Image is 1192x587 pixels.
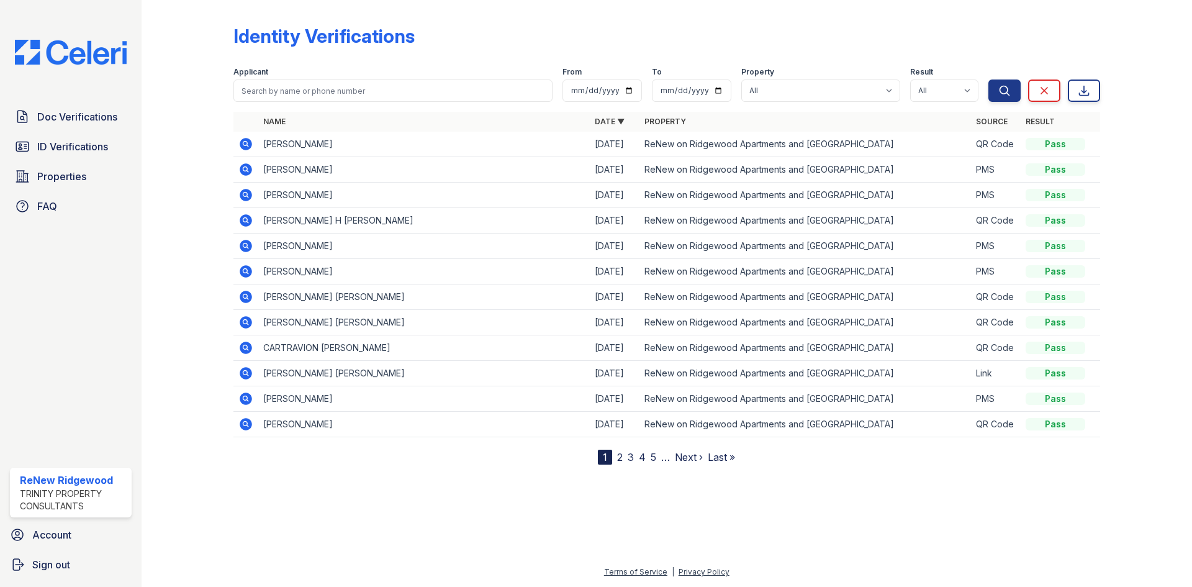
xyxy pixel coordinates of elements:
[1026,189,1085,201] div: Pass
[5,40,137,65] img: CE_Logo_Blue-a8612792a0a2168367f1c8372b55b34899dd931a85d93a1a3d3e32e68fde9ad4.png
[639,310,971,335] td: ReNew on Ridgewood Apartments and [GEOGRAPHIC_DATA]
[639,183,971,208] td: ReNew on Ridgewood Apartments and [GEOGRAPHIC_DATA]
[639,208,971,234] td: ReNew on Ridgewood Apartments and [GEOGRAPHIC_DATA]
[5,522,137,547] a: Account
[258,412,590,437] td: [PERSON_NAME]
[971,310,1021,335] td: QR Code
[590,157,639,183] td: [DATE]
[651,451,656,463] a: 5
[258,259,590,284] td: [PERSON_NAME]
[590,335,639,361] td: [DATE]
[971,132,1021,157] td: QR Code
[617,451,623,463] a: 2
[1026,291,1085,303] div: Pass
[604,567,667,576] a: Terms of Service
[639,361,971,386] td: ReNew on Ridgewood Apartments and [GEOGRAPHIC_DATA]
[258,310,590,335] td: [PERSON_NAME] [PERSON_NAME]
[1026,342,1085,354] div: Pass
[639,386,971,412] td: ReNew on Ridgewood Apartments and [GEOGRAPHIC_DATA]
[971,361,1021,386] td: Link
[258,386,590,412] td: [PERSON_NAME]
[562,67,582,77] label: From
[258,208,590,234] td: [PERSON_NAME] H [PERSON_NAME]
[590,259,639,284] td: [DATE]
[20,473,127,488] div: ReNew Ridgewood
[37,199,57,214] span: FAQ
[5,552,137,577] a: Sign out
[590,234,639,259] td: [DATE]
[639,132,971,157] td: ReNew on Ridgewood Apartments and [GEOGRAPHIC_DATA]
[971,386,1021,412] td: PMS
[639,412,971,437] td: ReNew on Ridgewood Apartments and [GEOGRAPHIC_DATA]
[971,183,1021,208] td: PMS
[639,284,971,310] td: ReNew on Ridgewood Apartments and [GEOGRAPHIC_DATA]
[652,67,662,77] label: To
[1026,316,1085,329] div: Pass
[675,451,703,463] a: Next ›
[10,104,132,129] a: Doc Verifications
[233,25,415,47] div: Identity Verifications
[971,412,1021,437] td: QR Code
[661,450,670,465] span: …
[639,157,971,183] td: ReNew on Ridgewood Apartments and [GEOGRAPHIC_DATA]
[708,451,735,463] a: Last »
[32,527,71,542] span: Account
[258,157,590,183] td: [PERSON_NAME]
[1026,214,1085,227] div: Pass
[590,412,639,437] td: [DATE]
[971,157,1021,183] td: PMS
[10,134,132,159] a: ID Verifications
[258,284,590,310] td: [PERSON_NAME] [PERSON_NAME]
[628,451,634,463] a: 3
[1026,163,1085,176] div: Pass
[971,259,1021,284] td: PMS
[598,450,612,465] div: 1
[37,139,108,154] span: ID Verifications
[1026,265,1085,278] div: Pass
[639,451,646,463] a: 4
[258,183,590,208] td: [PERSON_NAME]
[263,117,286,126] a: Name
[971,208,1021,234] td: QR Code
[976,117,1008,126] a: Source
[590,183,639,208] td: [DATE]
[258,234,590,259] td: [PERSON_NAME]
[590,284,639,310] td: [DATE]
[672,567,674,576] div: |
[1026,240,1085,252] div: Pass
[233,67,268,77] label: Applicant
[590,361,639,386] td: [DATE]
[590,310,639,335] td: [DATE]
[679,567,729,576] a: Privacy Policy
[1026,117,1055,126] a: Result
[971,234,1021,259] td: PMS
[1026,138,1085,150] div: Pass
[639,234,971,259] td: ReNew on Ridgewood Apartments and [GEOGRAPHIC_DATA]
[590,386,639,412] td: [DATE]
[258,361,590,386] td: [PERSON_NAME] [PERSON_NAME]
[741,67,774,77] label: Property
[971,335,1021,361] td: QR Code
[1026,418,1085,430] div: Pass
[590,208,639,234] td: [DATE]
[258,335,590,361] td: CARTRAVION [PERSON_NAME]
[639,259,971,284] td: ReNew on Ridgewood Apartments and [GEOGRAPHIC_DATA]
[37,169,86,184] span: Properties
[20,488,127,512] div: Trinity Property Consultants
[10,194,132,219] a: FAQ
[639,335,971,361] td: ReNew on Ridgewood Apartments and [GEOGRAPHIC_DATA]
[258,132,590,157] td: [PERSON_NAME]
[37,109,117,124] span: Doc Verifications
[10,164,132,189] a: Properties
[644,117,686,126] a: Property
[910,67,933,77] label: Result
[233,80,553,102] input: Search by name or phone number
[1026,367,1085,380] div: Pass
[590,132,639,157] td: [DATE]
[595,117,625,126] a: Date ▼
[32,557,70,572] span: Sign out
[971,284,1021,310] td: QR Code
[1026,393,1085,405] div: Pass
